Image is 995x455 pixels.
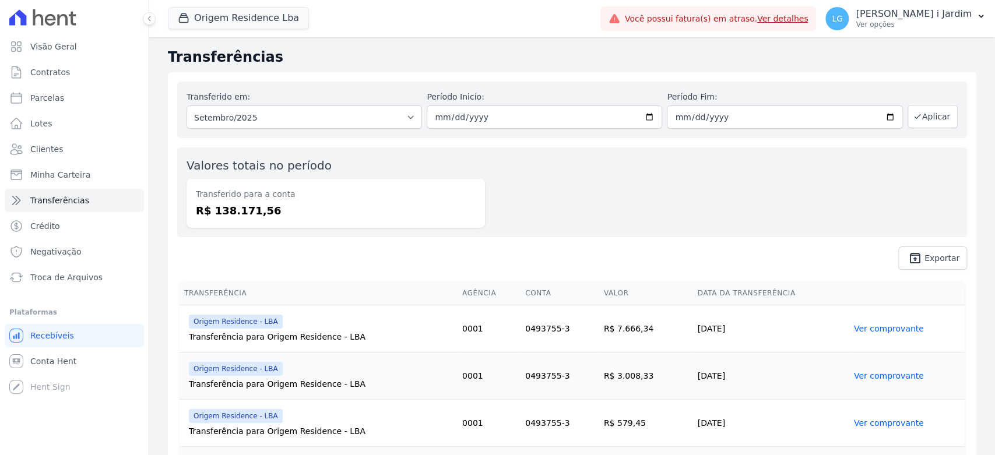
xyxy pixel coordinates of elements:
[832,15,843,23] span: LG
[856,8,972,20] p: [PERSON_NAME] i Jardim
[189,409,283,423] span: Origem Residence - LBA
[5,61,144,84] a: Contratos
[816,2,995,35] button: LG [PERSON_NAME] i Jardim Ver opções
[854,324,924,333] a: Ver comprovante
[168,7,309,29] button: Origem Residence Lba
[9,305,139,319] div: Plataformas
[854,418,924,428] a: Ver comprovante
[521,400,599,447] td: 0493755-3
[30,118,52,129] span: Lotes
[30,41,77,52] span: Visão Geral
[693,400,849,447] td: [DATE]
[458,281,521,305] th: Agência
[924,255,959,262] span: Exportar
[180,281,458,305] th: Transferência
[693,281,849,305] th: Data da Transferência
[599,305,693,352] td: R$ 7.666,34
[5,163,144,186] a: Minha Carteira
[458,305,521,352] td: 0001
[189,378,453,390] div: Transferência para Origem Residence - LBA
[521,281,599,305] th: Conta
[196,188,476,200] dt: Transferido para a conta
[5,35,144,58] a: Visão Geral
[693,352,849,400] td: [DATE]
[427,91,662,103] label: Período Inicío:
[898,246,967,270] a: unarchive Exportar
[599,352,693,400] td: R$ 3.008,33
[187,158,332,172] label: Valores totais no período
[5,240,144,263] a: Negativação
[458,352,521,400] td: 0001
[599,281,693,305] th: Valor
[189,331,453,343] div: Transferência para Origem Residence - LBA
[187,92,250,101] label: Transferido em:
[908,251,922,265] i: unarchive
[30,271,103,283] span: Troca de Arquivos
[5,214,144,238] a: Crédito
[30,169,90,181] span: Minha Carteira
[30,92,64,104] span: Parcelas
[5,189,144,212] a: Transferências
[168,47,976,68] h2: Transferências
[458,400,521,447] td: 0001
[5,137,144,161] a: Clientes
[5,324,144,347] a: Recebíveis
[521,305,599,352] td: 0493755-3
[521,352,599,400] td: 0493755-3
[30,246,82,258] span: Negativação
[5,112,144,135] a: Lotes
[625,13,808,25] span: Você possui fatura(s) em atraso.
[30,355,76,367] span: Conta Hent
[189,315,283,329] span: Origem Residence - LBA
[30,330,74,341] span: Recebíveis
[5,86,144,110] a: Parcelas
[667,91,902,103] label: Período Fim:
[30,66,70,78] span: Contratos
[30,220,60,232] span: Crédito
[30,143,63,155] span: Clientes
[856,20,972,29] p: Ver opções
[757,14,808,23] a: Ver detalhes
[189,425,453,437] div: Transferência para Origem Residence - LBA
[5,266,144,289] a: Troca de Arquivos
[908,105,958,128] button: Aplicar
[196,203,476,218] dd: R$ 138.171,56
[30,195,89,206] span: Transferências
[189,362,283,376] span: Origem Residence - LBA
[693,305,849,352] td: [DATE]
[599,400,693,447] td: R$ 579,45
[5,350,144,373] a: Conta Hent
[854,371,924,380] a: Ver comprovante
